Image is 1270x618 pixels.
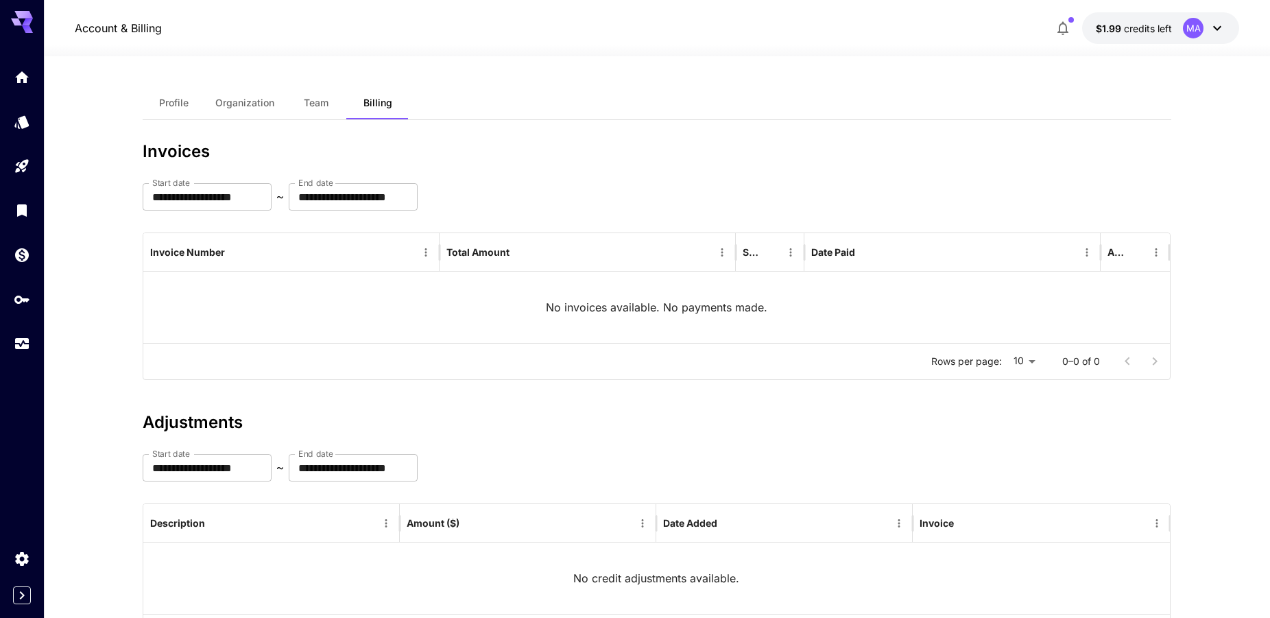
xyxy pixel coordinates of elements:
[1077,243,1097,262] button: Menu
[461,514,480,533] button: Sort
[1127,243,1147,262] button: Sort
[226,243,245,262] button: Sort
[14,158,30,175] div: Playground
[14,335,30,353] div: Usage
[75,20,162,36] a: Account & Billing
[416,243,435,262] button: Menu
[856,243,876,262] button: Sort
[14,246,30,263] div: Wallet
[14,113,30,130] div: Models
[1096,21,1172,36] div: $1.99136
[743,246,760,258] div: Status
[719,514,738,533] button: Sort
[75,20,162,36] nav: breadcrumb
[811,246,855,258] div: Date Paid
[762,243,781,262] button: Sort
[363,97,392,109] span: Billing
[298,177,333,189] label: End date
[376,514,396,533] button: Menu
[152,177,190,189] label: Start date
[712,243,732,262] button: Menu
[1183,18,1203,38] div: MA
[150,246,225,258] div: Invoice Number
[206,514,226,533] button: Sort
[143,142,1171,161] h3: Invoices
[298,448,333,460] label: End date
[1082,12,1239,44] button: $1.99136MA
[215,97,274,109] span: Organization
[276,189,284,205] p: ~
[143,413,1171,432] h3: Adjustments
[1007,351,1040,371] div: 10
[920,517,954,529] div: Invoice
[1147,514,1166,533] button: Menu
[304,97,328,109] span: Team
[931,355,1002,368] p: Rows per page:
[781,243,800,262] button: Menu
[14,291,30,308] div: API Keys
[546,299,767,316] p: No invoices available. No payments made.
[14,65,30,82] div: Home
[152,448,190,460] label: Start date
[663,517,717,529] div: Date Added
[276,460,284,476] p: ~
[14,550,30,567] div: Settings
[955,514,974,533] button: Sort
[1124,23,1172,34] span: credits left
[446,246,510,258] div: Total Amount
[1107,246,1126,258] div: Action
[1096,23,1124,34] span: $1.99
[13,586,31,604] button: Expand sidebar
[573,570,739,586] p: No credit adjustments available.
[150,517,205,529] div: Description
[159,97,189,109] span: Profile
[511,243,530,262] button: Sort
[1062,355,1100,368] p: 0–0 of 0
[14,202,30,219] div: Library
[889,514,909,533] button: Menu
[1147,243,1166,262] button: Menu
[407,517,459,529] div: Amount ($)
[633,514,652,533] button: Menu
